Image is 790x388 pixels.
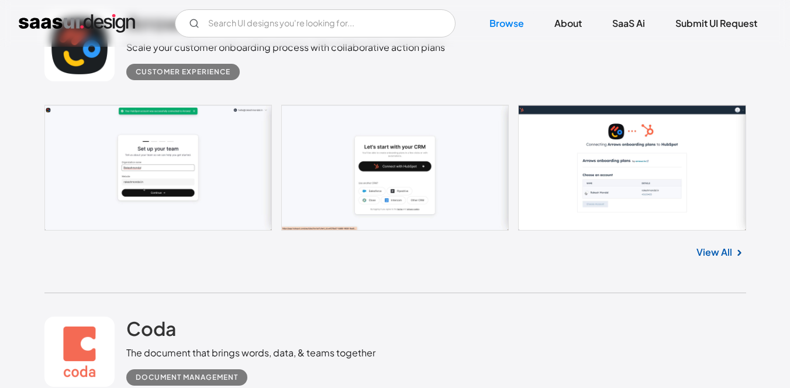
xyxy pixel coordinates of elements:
div: Customer Experience [136,65,230,79]
a: Coda [126,317,177,346]
form: Email Form [175,9,456,37]
a: View All [696,245,732,259]
a: Browse [475,11,538,36]
div: Document Management [136,370,238,384]
a: home [19,14,135,33]
div: The document that brings words, data, & teams together [126,346,375,360]
div: Scale your customer onboarding process with collaborative action plans [126,40,445,54]
h2: Coda [126,317,177,340]
a: SaaS Ai [598,11,659,36]
a: About [540,11,596,36]
input: Search UI designs you're looking for... [175,9,456,37]
a: Submit UI Request [661,11,771,36]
